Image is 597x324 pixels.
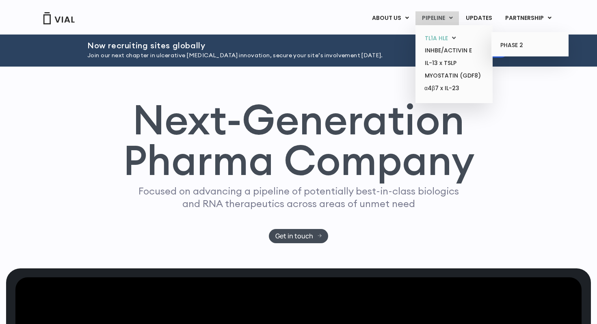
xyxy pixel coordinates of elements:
h1: Next-Generation Pharma Company [123,99,474,181]
a: UPDATES [459,11,498,25]
a: TL1A HLEMenu Toggle [418,32,489,45]
img: Vial Logo [43,12,75,24]
a: PARTNERSHIPMenu Toggle [499,11,558,25]
p: Focused on advancing a pipeline of potentially best-in-class biologics and RNA therapeutics acros... [135,185,462,210]
a: INHBE/ACTIVIN E [418,44,489,57]
a: PHASE 2 [494,39,565,52]
a: IL-13 x TSLP [418,57,489,69]
h2: Now recruiting sites globally [87,41,423,50]
span: Get in touch [275,233,313,239]
a: PIPELINEMenu Toggle [415,11,459,25]
a: α4β7 x IL-23 [418,82,489,95]
a: MYOSTATIN (GDF8) [418,69,489,82]
a: Get in touch [269,229,329,243]
a: ABOUT USMenu Toggle [366,11,415,25]
p: Join our next chapter in ulcerative [MEDICAL_DATA] innovation, secure your site’s involvement [DA... [87,51,423,60]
